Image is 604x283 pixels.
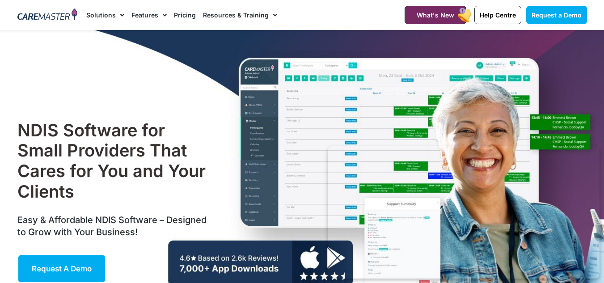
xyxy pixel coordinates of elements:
iframe: Popup CTA [328,146,600,279]
span: Easy & Affordable NDIS Software – Designed to Grow with Your Business! [17,215,207,237]
img: CareMaster Logo [17,8,78,22]
span: What's New [417,11,454,19]
h1: NDIS Software for Small Providers That Cares for You and Your Clients [17,120,211,202]
span: Request a Demo [532,11,582,19]
span: Help Centre [480,11,516,19]
a: Request a Demo [17,254,106,283]
a: What's New [405,6,466,24]
span: Request a Demo [32,264,92,273]
a: Help Centre [474,6,521,24]
a: Request a Demo [526,6,587,24]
